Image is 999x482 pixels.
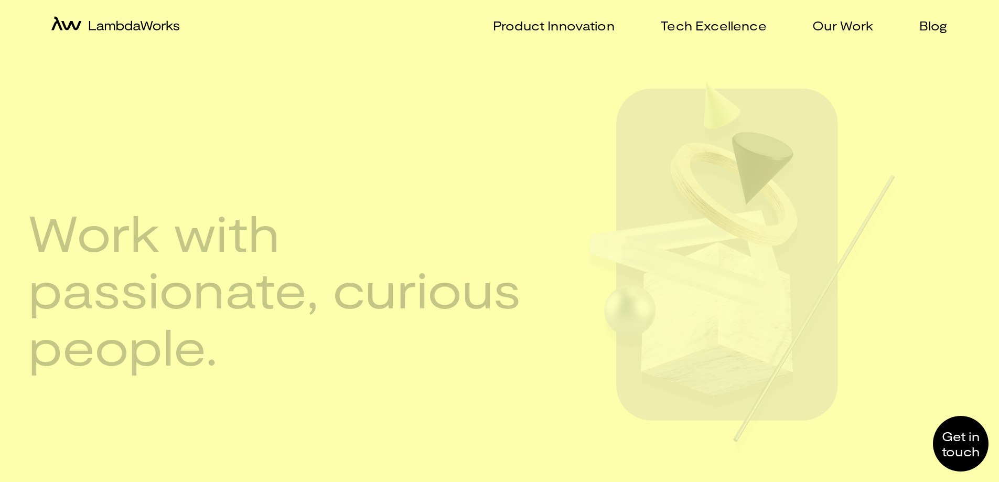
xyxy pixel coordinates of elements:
a: Our Work [800,18,873,33]
a: home-icon [51,16,179,35]
h1: Work with passionate, curious people. [28,203,521,374]
a: Product Innovation [480,18,615,33]
p: Our Work [812,18,873,33]
a: Blog [907,18,948,33]
p: Product Innovation [493,18,615,33]
p: Blog [919,18,948,33]
a: Tech Excellence [648,18,766,33]
p: Tech Excellence [660,18,766,33]
img: Hero image web [554,68,908,466]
